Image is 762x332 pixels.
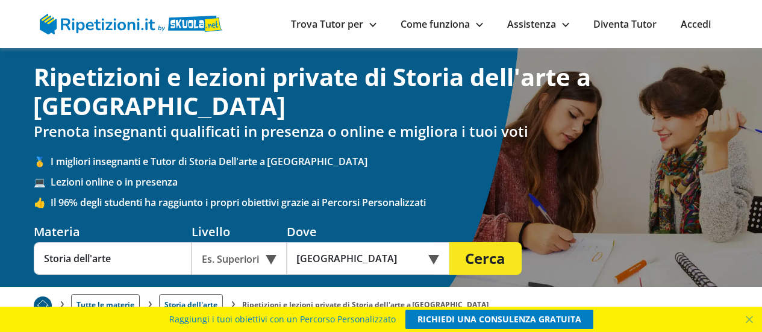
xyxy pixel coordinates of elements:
[401,17,483,31] a: Come funziona
[51,175,729,189] span: Lezioni online o in presenza
[449,242,522,275] button: Cerca
[34,123,729,140] h2: Prenota insegnanti qualificati in presenza o online e migliora i tuoi voti
[34,242,192,275] input: Es. Matematica
[40,16,222,30] a: logo Skuola.net | Ripetizioni.it
[192,224,287,240] div: Livello
[51,155,729,168] span: I migliori insegnanti e Tutor di Storia Dell'arte a [GEOGRAPHIC_DATA]
[169,310,396,329] span: Raggiungi i tuoi obiettivi con un Percorso Personalizzato
[71,294,140,315] a: Tutte le materie
[287,224,449,240] div: Dove
[507,17,569,31] a: Assistenza
[34,155,51,168] span: 🥇
[242,299,489,310] li: Ripetizioni e lezioni private di Storia dell'arte a [GEOGRAPHIC_DATA]
[34,63,729,121] h1: Ripetizioni e lezioni private di Storia dell'arte a [GEOGRAPHIC_DATA]
[34,287,729,315] nav: breadcrumb d-none d-tablet-block
[405,310,593,329] a: RICHIEDI UNA CONSULENZA GRATUITA
[34,296,52,315] img: Piu prenotato
[287,242,433,275] input: Es. Indirizzo o CAP
[159,294,223,315] a: Storia dell'arte
[593,17,657,31] a: Diventa Tutor
[34,224,192,240] div: Materia
[34,175,51,189] span: 💻
[51,196,729,209] span: Il 96% degli studenti ha raggiunto i propri obiettivi grazie ai Percorsi Personalizzati
[192,242,287,275] div: Es. Superiori
[291,17,376,31] a: Trova Tutor per
[40,14,222,34] img: logo Skuola.net | Ripetizioni.it
[681,17,711,31] a: Accedi
[34,196,51,209] span: 👍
